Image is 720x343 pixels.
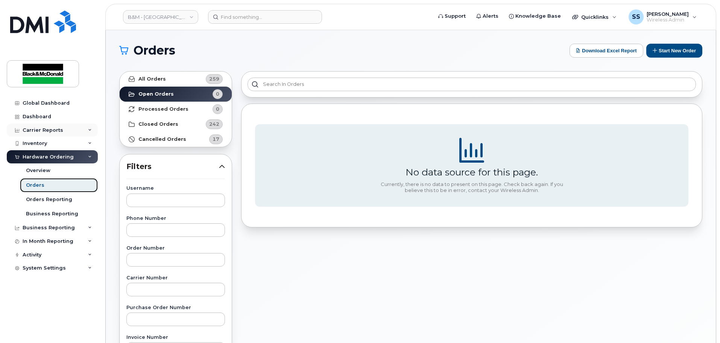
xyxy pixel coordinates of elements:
[126,246,225,251] label: Order Number
[120,72,232,87] a: All Orders259
[378,181,566,193] div: Currently, there is no data to present on this page. Check back again. If you believe this to be ...
[406,166,538,178] div: No data source for this page.
[213,136,219,143] span: 17
[138,136,186,142] strong: Cancelled Orders
[120,87,232,102] a: Open Orders0
[126,276,225,280] label: Carrier Number
[216,105,219,113] span: 0
[138,91,174,97] strong: Open Orders
[138,106,188,112] strong: Processed Orders
[138,76,166,82] strong: All Orders
[134,45,175,56] span: Orders
[126,161,219,172] span: Filters
[216,90,219,98] span: 0
[120,102,232,117] a: Processed Orders0
[570,44,643,58] button: Download Excel Report
[209,75,219,82] span: 259
[120,117,232,132] a: Closed Orders242
[126,216,225,221] label: Phone Number
[126,335,225,340] label: Invoice Number
[120,132,232,147] a: Cancelled Orders17
[209,120,219,128] span: 242
[646,44,702,58] button: Start New Order
[126,305,225,310] label: Purchase Order Number
[126,186,225,191] label: Username
[138,121,178,127] strong: Closed Orders
[248,78,696,91] input: Search in orders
